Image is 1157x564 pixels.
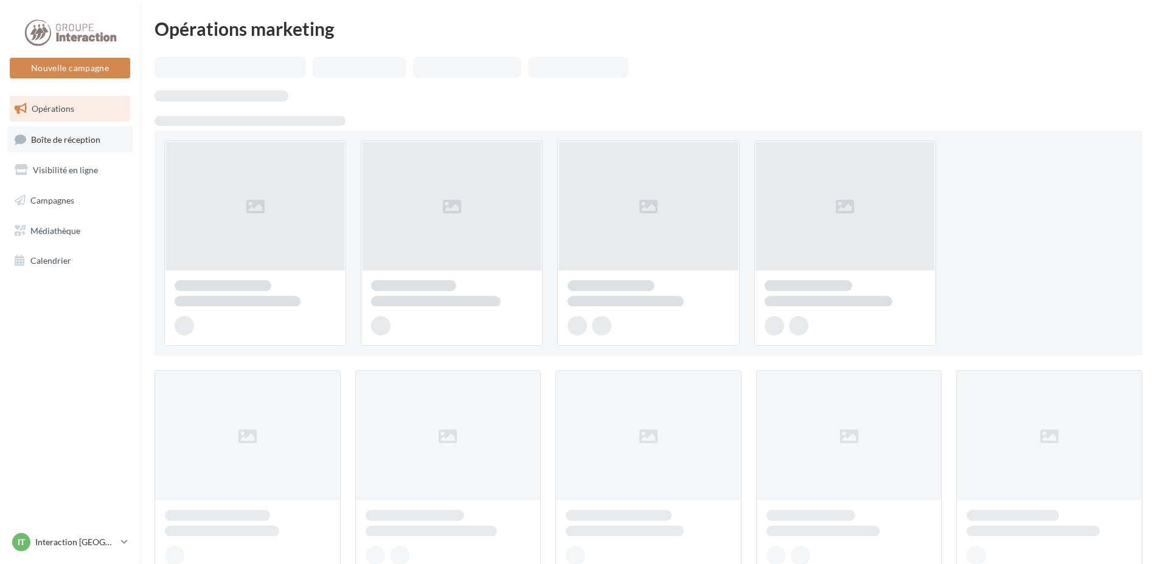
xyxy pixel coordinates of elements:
[7,188,133,213] a: Campagnes
[10,531,130,554] a: IT Interaction [GEOGRAPHIC_DATA]
[7,218,133,244] a: Médiathèque
[31,134,100,144] span: Boîte de réception
[18,536,25,548] span: IT
[7,96,133,122] a: Opérations
[155,19,1142,38] div: Opérations marketing
[7,157,133,183] a: Visibilité en ligne
[30,255,71,266] span: Calendrier
[30,225,80,235] span: Médiathèque
[35,536,116,548] p: Interaction [GEOGRAPHIC_DATA]
[32,103,74,114] span: Opérations
[33,165,98,175] span: Visibilité en ligne
[30,195,74,205] span: Campagnes
[10,58,130,78] button: Nouvelle campagne
[7,126,133,153] a: Boîte de réception
[7,248,133,273] a: Calendrier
